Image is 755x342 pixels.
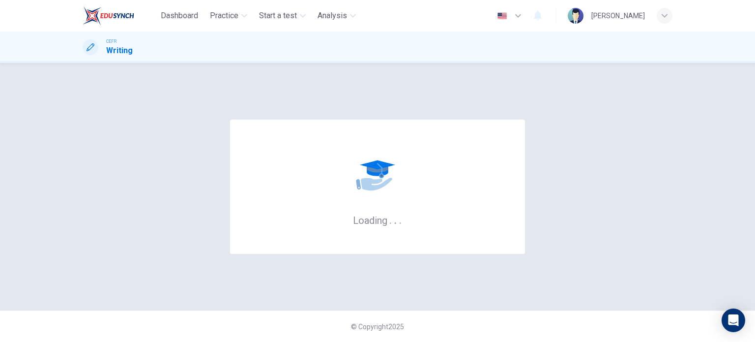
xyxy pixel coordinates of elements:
[106,45,133,57] h1: Writing
[83,6,134,26] img: EduSynch logo
[157,7,202,25] button: Dashboard
[568,8,583,24] img: Profile picture
[496,12,508,20] img: en
[399,211,402,227] h6: .
[591,10,645,22] div: [PERSON_NAME]
[353,214,402,226] h6: Loading
[106,38,116,45] span: CEFR
[314,7,360,25] button: Analysis
[206,7,251,25] button: Practice
[722,309,745,332] div: Open Intercom Messenger
[161,10,198,22] span: Dashboard
[389,211,392,227] h6: .
[210,10,238,22] span: Practice
[83,6,157,26] a: EduSynch logo
[259,10,297,22] span: Start a test
[351,323,404,331] span: © Copyright 2025
[255,7,310,25] button: Start a test
[318,10,347,22] span: Analysis
[394,211,397,227] h6: .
